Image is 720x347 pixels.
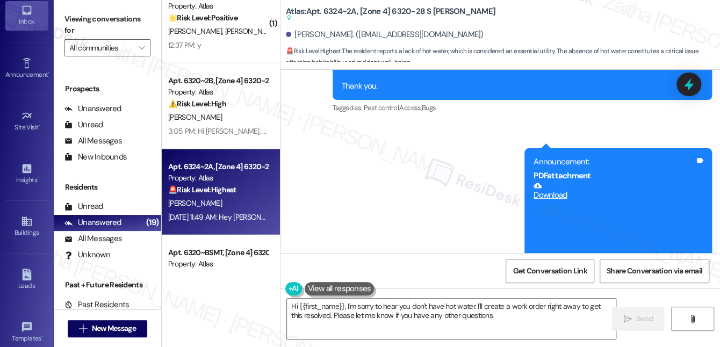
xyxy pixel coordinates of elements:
[600,259,709,283] button: Share Conversation via email
[54,279,161,291] div: Past + Future Residents
[68,320,147,337] button: New Message
[286,29,484,40] div: [PERSON_NAME]. ([EMAIL_ADDRESS][DOMAIN_NAME])
[286,46,720,69] span: : The resident reports a lack of hot water, which is considered an essential utility. The absence...
[69,39,133,56] input: All communities
[54,182,161,193] div: Residents
[64,217,121,228] div: Unanswered
[41,333,43,341] span: •
[333,100,712,115] div: Tagged as:
[64,119,103,131] div: Unread
[168,1,268,12] div: Property: Atlas
[5,212,48,241] a: Buildings
[623,315,631,323] i: 
[64,135,122,147] div: All Messages
[64,201,103,212] div: Unread
[168,212,644,222] div: [DATE] 11:49 AM: Hey [PERSON_NAME], we appreciate your text! We'll be back at 11AM to help you ou...
[506,259,594,283] button: Get Conversation Link
[64,103,121,114] div: Unanswered
[37,175,39,182] span: •
[5,160,48,189] a: Insights •
[534,182,695,200] a: Download
[92,323,136,334] span: New Message
[64,299,129,310] div: Past Residents
[168,172,268,184] div: Property: Atlas
[168,161,268,172] div: Apt. 6324~2A, [Zone 4] 6320-28 S [PERSON_NAME]
[168,40,201,50] div: 12:37 PM: y
[399,103,421,112] span: Access ,
[168,247,268,258] div: Apt. 6320~BSMT, [Zone 4] 6320-28 S [PERSON_NAME]
[168,86,268,98] div: Property: Atlas
[139,44,145,52] i: 
[168,271,225,280] strong: 💡 Risk Level: Low
[225,26,279,36] span: [PERSON_NAME]
[5,1,48,30] a: Inbox
[607,265,702,277] span: Share Conversation via email
[364,103,400,112] span: Pest control ,
[39,122,40,129] span: •
[168,198,222,208] span: [PERSON_NAME]
[5,265,48,294] a: Leads
[534,170,591,181] b: PDF attachment
[168,112,222,122] span: [PERSON_NAME]
[286,47,341,55] strong: 🚨 Risk Level: Highest
[688,315,696,323] i: 
[534,201,695,282] iframe: Download https://res.cloudinary.com/residesk/image/upload/v1757518674/user-uploads/9341-175751867...
[64,249,110,261] div: Unknown
[636,313,653,324] span: Send
[5,318,48,347] a: Templates •
[79,324,87,333] i: 
[422,103,436,112] span: Bugs
[143,214,161,231] div: (19)
[168,99,226,109] strong: ⚠️ Risk Level: High
[287,299,616,339] textarea: Hi {{first_name}}, I'm sorry to hear you don't have hot water. I'll create a work order right awa...
[168,13,237,23] strong: 🌟 Risk Level: Positive
[54,83,161,95] div: Prospects
[168,258,268,270] div: Property: Atlas
[168,75,268,86] div: Apt. 6320~2B, [Zone 4] 6320-28 S [PERSON_NAME]
[64,151,127,163] div: New Inbounds
[168,185,236,194] strong: 🚨 Risk Level: Highest
[64,11,150,39] label: Viewing conversations for
[5,107,48,136] a: Site Visit •
[64,233,122,244] div: All Messages
[48,69,49,77] span: •
[612,307,664,331] button: Send
[286,6,495,24] b: Atlas: Apt. 6324~2A, [Zone 4] 6320-28 S [PERSON_NAME]
[513,265,587,277] span: Get Conversation Link
[534,156,695,168] div: Announcement:
[168,26,225,36] span: [PERSON_NAME]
